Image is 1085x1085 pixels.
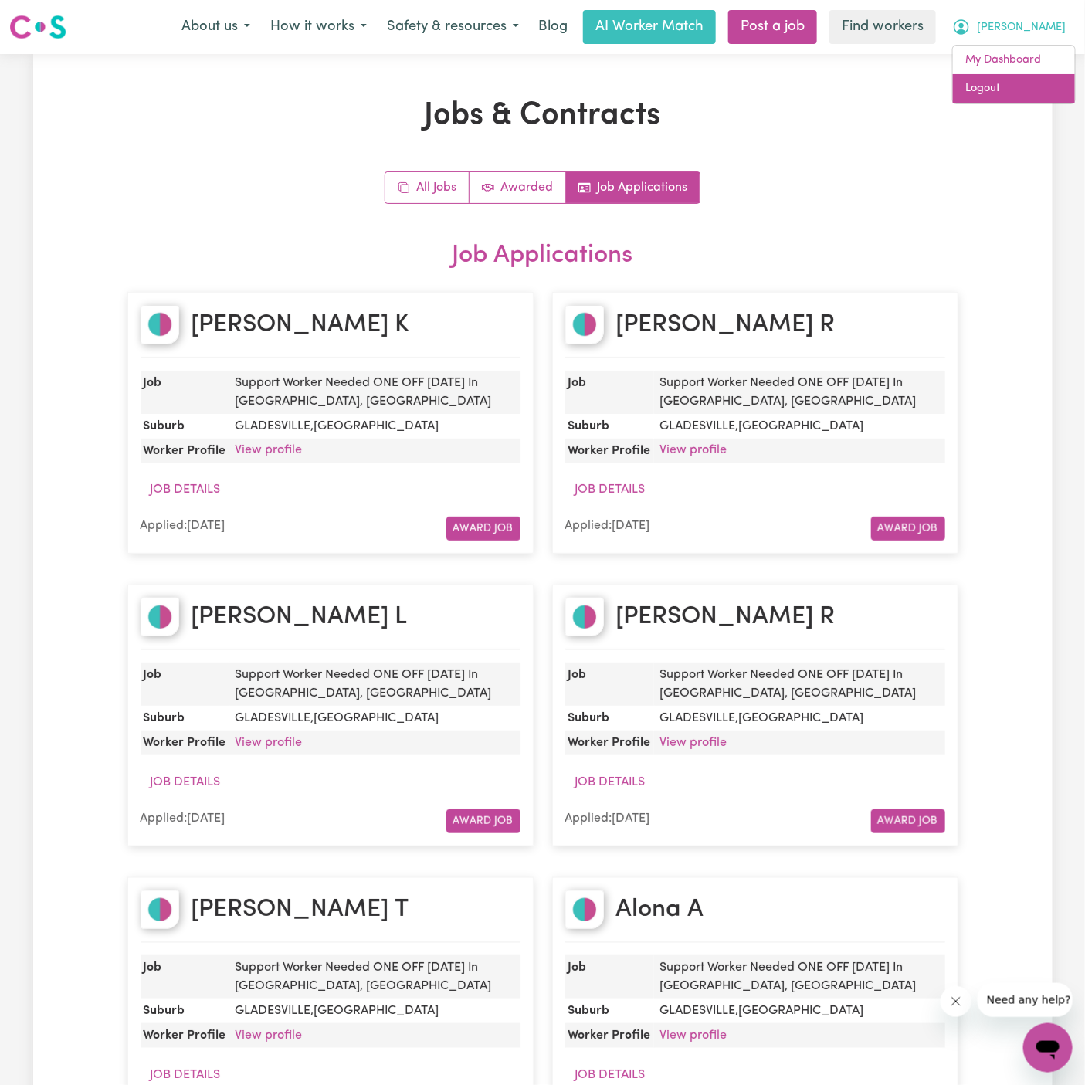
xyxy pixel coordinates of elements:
a: View profile [236,444,303,456]
img: Damanpreet [141,305,179,344]
h1: Jobs & Contracts [127,97,958,134]
h2: Job Applications [127,241,958,270]
dt: Worker Profile [565,731,654,755]
h2: [PERSON_NAME] T [192,895,409,924]
img: Marion [141,598,179,636]
h2: Alona A [616,895,704,924]
dd: Support Worker Needed ONE OFF [DATE] In [GEOGRAPHIC_DATA], [GEOGRAPHIC_DATA] [654,955,945,999]
dd: Support Worker Needed ONE OFF [DATE] In [GEOGRAPHIC_DATA], [GEOGRAPHIC_DATA] [229,955,520,999]
button: Job Details [141,768,231,797]
dt: Job [141,955,229,999]
span: Applied: [DATE] [141,520,225,532]
dt: Suburb [565,999,654,1023]
h2: [PERSON_NAME] L [192,602,408,632]
dt: Worker Profile [565,438,654,463]
dt: Worker Profile [565,1023,654,1048]
iframe: Button to launch messaging window [1023,1023,1073,1073]
dd: Support Worker Needed ONE OFF [DATE] In [GEOGRAPHIC_DATA], [GEOGRAPHIC_DATA] [229,370,520,413]
button: Award Job [871,517,945,541]
a: My Dashboard [953,46,1075,75]
a: Blog [529,10,577,44]
dt: Suburb [565,706,654,731]
span: Applied: [DATE] [565,812,650,825]
dt: Job [141,663,229,706]
iframe: Close message [941,986,971,1017]
dt: Job [565,663,654,706]
dd: GLADESVILLE , [GEOGRAPHIC_DATA] [229,413,520,438]
a: Active jobs [470,172,566,203]
a: AI Worker Match [583,10,716,44]
dd: GLADESVILLE , [GEOGRAPHIC_DATA] [654,999,945,1023]
a: View profile [236,737,303,749]
h2: [PERSON_NAME] K [192,310,410,339]
a: Post a job [728,10,817,44]
a: View profile [236,1029,303,1042]
span: Applied: [DATE] [141,812,225,825]
button: Job Details [565,768,656,797]
dt: Suburb [141,413,229,438]
a: View profile [660,1029,727,1042]
a: Job applications [566,172,700,203]
a: View profile [660,444,727,456]
dt: Job [141,370,229,413]
span: [PERSON_NAME] [977,19,1066,36]
button: Award Job [446,809,520,833]
button: Job Details [565,475,656,504]
dt: Suburb [141,999,229,1023]
dt: Job [565,370,654,413]
span: Applied: [DATE] [565,520,650,532]
button: Award Job [446,517,520,541]
dt: Suburb [565,413,654,438]
dd: Support Worker Needed ONE OFF [DATE] In [GEOGRAPHIC_DATA], [GEOGRAPHIC_DATA] [229,663,520,706]
button: About us [171,11,260,43]
dt: Worker Profile [141,731,229,755]
dt: Worker Profile [141,438,229,463]
dd: GLADESVILLE , [GEOGRAPHIC_DATA] [229,706,520,731]
img: Cherie [565,305,604,344]
button: My Account [942,11,1076,43]
button: Award Job [871,809,945,833]
div: My Account [952,45,1076,104]
a: Careseekers logo [9,9,66,45]
img: Ruth [565,598,604,636]
button: Safety & resources [377,11,529,43]
h2: [PERSON_NAME] R [616,602,836,632]
dd: Support Worker Needed ONE OFF [DATE] In [GEOGRAPHIC_DATA], [GEOGRAPHIC_DATA] [654,370,945,413]
dd: GLADESVILLE , [GEOGRAPHIC_DATA] [229,999,520,1023]
dt: Worker Profile [141,1023,229,1048]
button: Job Details [141,475,231,504]
a: Find workers [829,10,936,44]
dd: GLADESVILLE , [GEOGRAPHIC_DATA] [654,413,945,438]
a: All jobs [385,172,470,203]
dt: Job [565,955,654,999]
iframe: Message from company [978,983,1073,1017]
img: Careseekers logo [9,13,66,41]
img: Alona [565,890,604,929]
a: Logout [953,74,1075,103]
img: Bianca [141,890,179,929]
dd: Support Worker Needed ONE OFF [DATE] In [GEOGRAPHIC_DATA], [GEOGRAPHIC_DATA] [654,663,945,706]
button: How it works [260,11,377,43]
dd: GLADESVILLE , [GEOGRAPHIC_DATA] [654,706,945,731]
a: View profile [660,737,727,749]
dt: Suburb [141,706,229,731]
h2: [PERSON_NAME] R [616,310,836,339]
